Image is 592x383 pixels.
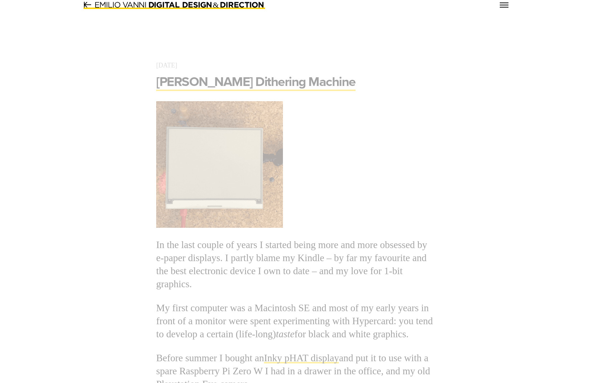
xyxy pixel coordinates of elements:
a: Inky pHAT dis­play [264,353,339,363]
em: taste [276,329,295,339]
text: & [214,1,220,9]
p: In the last cou­ple of years I start­ed being more and more obsessed by e‑paper dis­plays. I part... [156,239,436,291]
a: & [84,1,265,9]
p: My first com­put­er was a Mac­in­tosh SE and most of my ear­ly years in front of a mon­i­tor were... [156,302,436,341]
a: [PERSON_NAME] Dithering Machine [156,72,356,91]
a: [DATE] [156,62,177,69]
